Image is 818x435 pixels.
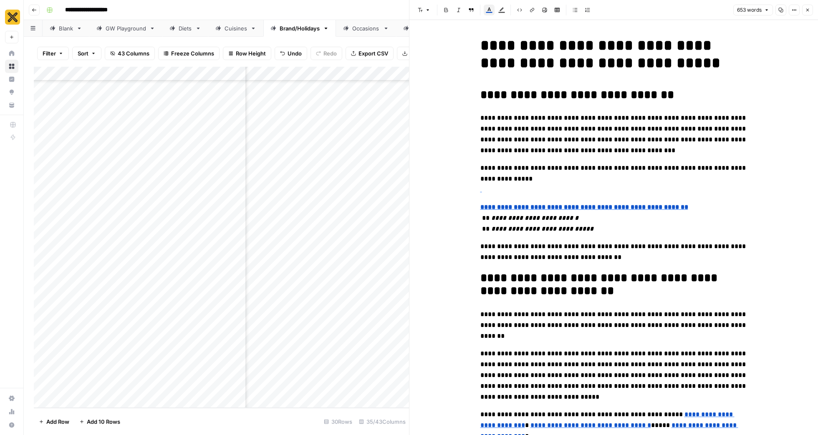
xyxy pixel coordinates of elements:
[223,47,271,60] button: Row Height
[5,392,18,405] a: Settings
[352,24,380,33] div: Occasions
[323,49,337,58] span: Redo
[37,47,69,60] button: Filter
[5,418,18,432] button: Help + Support
[162,20,208,37] a: Diets
[43,20,89,37] a: Blank
[263,20,336,37] a: Brand/Holidays
[118,49,149,58] span: 43 Columns
[5,73,18,86] a: Insights
[106,24,146,33] div: GW Playground
[46,417,69,426] span: Add Row
[275,47,307,60] button: Undo
[43,49,56,58] span: Filter
[105,47,155,60] button: 43 Columns
[280,24,320,33] div: Brand/Holidays
[236,49,266,58] span: Row Height
[5,47,18,60] a: Home
[87,417,120,426] span: Add 10 Rows
[171,49,214,58] span: Freeze Columns
[5,405,18,418] a: Usage
[288,49,302,58] span: Undo
[733,5,773,15] button: 653 words
[5,7,18,28] button: Workspace: CookUnity
[737,6,762,14] span: 653 words
[5,10,20,25] img: CookUnity Logo
[225,24,247,33] div: Cuisines
[356,415,409,428] div: 35/43 Columns
[396,20,458,37] a: Campaigns
[89,20,162,37] a: GW Playground
[336,20,396,37] a: Occasions
[78,49,88,58] span: Sort
[72,47,101,60] button: Sort
[34,415,74,428] button: Add Row
[179,24,192,33] div: Diets
[359,49,388,58] span: Export CSV
[74,415,125,428] button: Add 10 Rows
[59,24,73,33] div: Blank
[5,85,18,99] a: Opportunities
[5,60,18,73] a: Browse
[208,20,263,37] a: Cuisines
[311,47,342,60] button: Redo
[5,98,18,112] a: Your Data
[158,47,220,60] button: Freeze Columns
[321,415,356,428] div: 30 Rows
[346,47,394,60] button: Export CSV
